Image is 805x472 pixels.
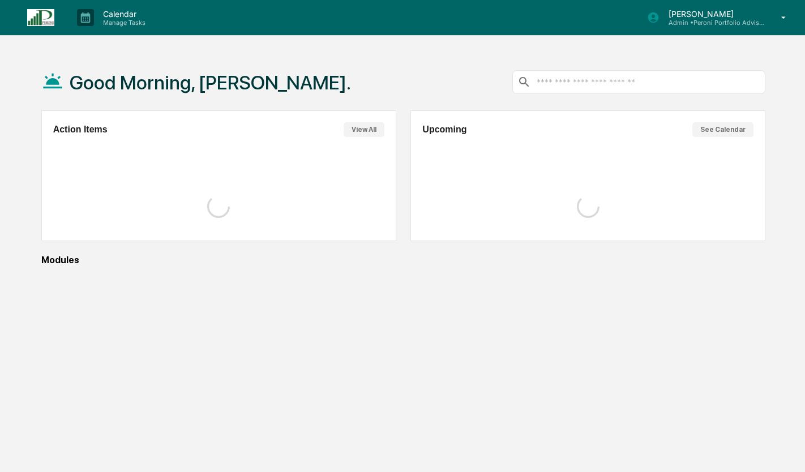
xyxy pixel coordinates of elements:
[660,19,765,27] p: Admin • Peroni Portfolio Advisors
[344,122,384,137] button: View All
[422,125,466,135] h2: Upcoming
[70,71,351,94] h1: Good Morning, [PERSON_NAME].
[660,9,765,19] p: [PERSON_NAME]
[94,19,151,27] p: Manage Tasks
[27,9,54,26] img: logo
[692,122,753,137] button: See Calendar
[41,255,766,265] div: Modules
[94,9,151,19] p: Calendar
[53,125,108,135] h2: Action Items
